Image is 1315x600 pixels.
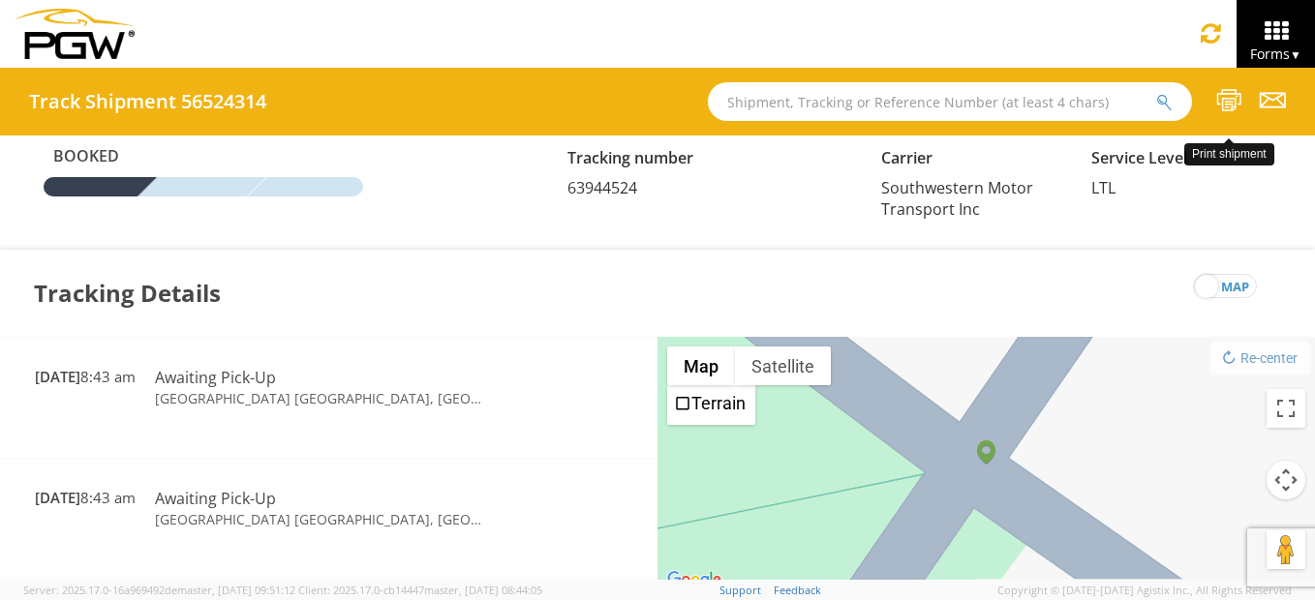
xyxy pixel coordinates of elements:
[34,250,221,337] h3: Tracking Details
[298,583,542,597] span: Client: 2025.17.0-cb14447
[1210,342,1310,375] button: Re-center
[667,385,755,425] ul: Show street map
[708,82,1192,121] input: Shipment, Tracking or Reference Number (at least 4 chars)
[669,387,753,423] li: Terrain
[1091,150,1271,167] h5: Service Level
[691,393,746,413] label: Terrain
[35,488,80,507] span: [DATE]
[719,583,761,597] a: Support
[177,583,295,597] span: master, [DATE] 09:51:12
[44,145,150,167] span: Booked
[662,567,726,592] img: Google
[29,91,266,112] h4: Track Shipment 56524314
[1290,46,1301,63] span: ▼
[1091,177,1116,198] span: LTL
[35,367,136,386] span: 8:43 am
[881,177,1033,221] span: Southwestern Motor Transport Inc
[881,150,1061,167] h5: Carrier
[155,367,276,388] span: Awaiting Pick-Up
[1267,461,1305,499] button: Map camera controls
[667,346,735,385] button: Show street map
[662,567,726,592] a: Open this area in Google Maps (opens a new window)
[1221,275,1249,299] span: map
[15,9,135,59] img: pgw-form-logo-1aaa8060b1cc70fad034.png
[23,583,295,597] span: Server: 2025.17.0-16a969492de
[997,583,1292,598] span: Copyright © [DATE]-[DATE] Agistix Inc., All Rights Reserved
[35,488,136,507] span: 8:43 am
[155,488,276,509] span: Awaiting Pick-Up
[774,583,821,597] a: Feedback
[1250,45,1301,63] span: Forms
[145,389,493,408] td: [GEOGRAPHIC_DATA] [GEOGRAPHIC_DATA], [GEOGRAPHIC_DATA]
[567,177,637,198] span: 63944524
[567,150,853,167] h5: Tracking number
[424,583,542,597] span: master, [DATE] 08:44:05
[1267,389,1305,428] button: Toggle fullscreen view
[35,367,80,386] span: [DATE]
[735,346,831,385] button: Show satellite imagery
[145,510,493,529] td: [GEOGRAPHIC_DATA] [GEOGRAPHIC_DATA], [GEOGRAPHIC_DATA]
[1184,143,1274,165] div: Print shipment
